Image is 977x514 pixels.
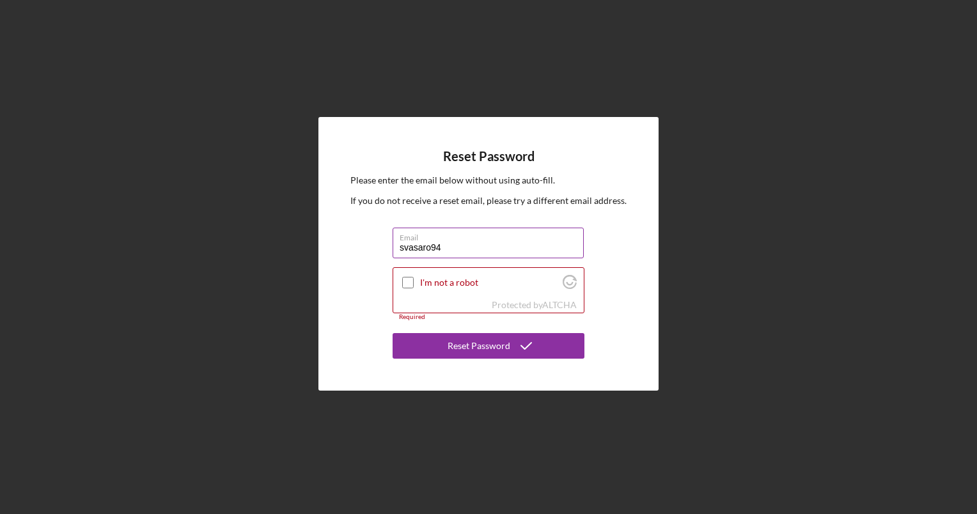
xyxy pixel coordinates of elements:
div: Protected by [492,300,577,310]
button: Reset Password [393,333,584,359]
label: I'm not a robot [420,277,559,288]
div: Required [393,313,584,321]
a: Visit Altcha.org [542,299,577,310]
label: Email [400,228,584,242]
p: Please enter the email below without using auto-fill. [350,173,627,187]
div: Reset Password [448,333,510,359]
h4: Reset Password [443,149,535,164]
a: Visit Altcha.org [563,280,577,291]
p: If you do not receive a reset email, please try a different email address. [350,194,627,208]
